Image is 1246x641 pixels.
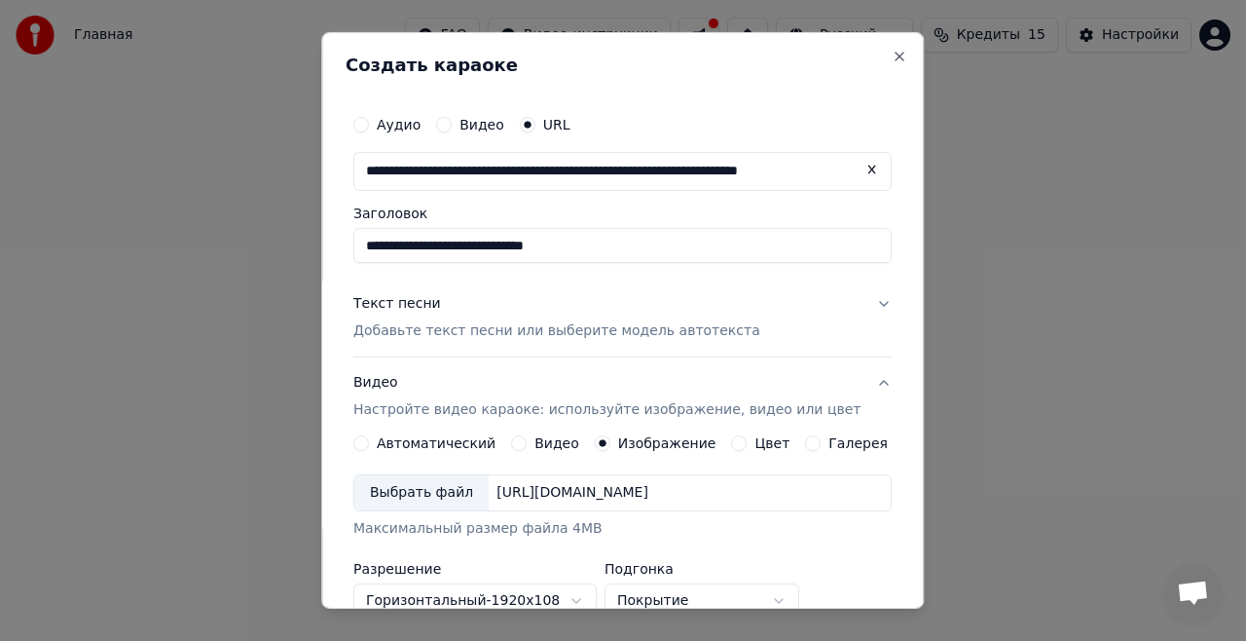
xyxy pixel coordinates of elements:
div: Текст песни [353,294,441,314]
p: Настройте видео караоке: используйте изображение, видео или цвет [353,400,861,420]
label: Видео [534,436,579,450]
button: ВидеоНастройте видео караоке: используйте изображение, видео или цвет [353,358,892,435]
label: Цвет [755,436,790,450]
label: Заголовок [353,207,892,220]
div: [URL][DOMAIN_NAME] [489,483,656,503]
label: Изображение [618,436,716,450]
div: Видео [353,373,861,420]
div: Выбрать файл [354,475,489,510]
label: Автоматический [377,436,495,450]
div: Максимальный размер файла 4MB [353,519,892,539]
label: Разрешение [353,562,597,576]
label: Видео [459,118,504,132]
label: Подгонка [605,562,799,576]
label: URL [543,118,570,132]
label: Галерея [829,436,889,450]
h2: Создать караоке [346,57,899,74]
button: Текст песниДобавьте текст песни или выберите модель автотекста [353,279,892,357]
label: Аудио [377,118,421,132]
p: Добавьте текст песни или выберите модель автотекста [353,321,760,341]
